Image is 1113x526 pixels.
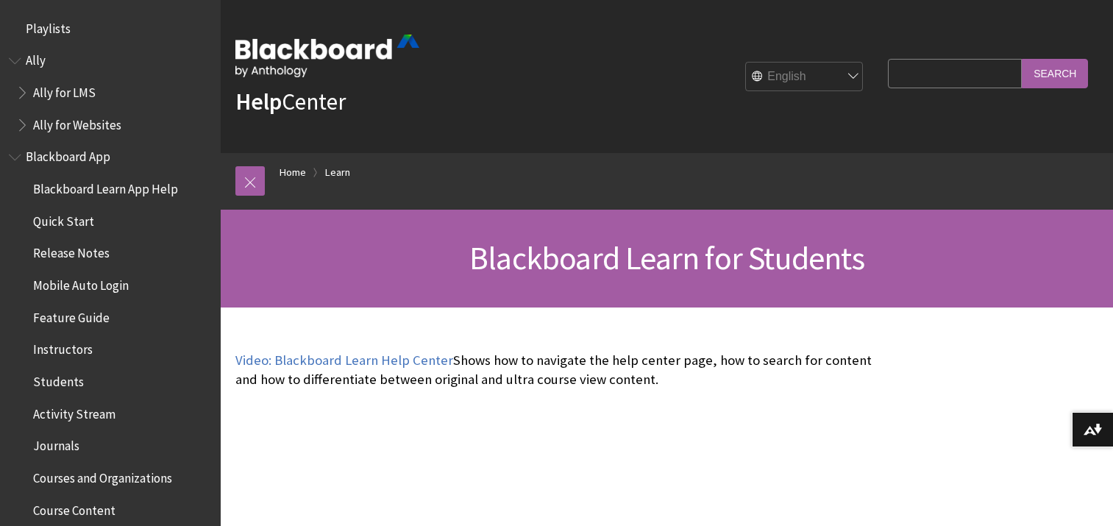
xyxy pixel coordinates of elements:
span: Mobile Auto Login [33,273,129,293]
img: Blackboard by Anthology [235,35,419,77]
span: Release Notes [33,241,110,261]
span: Instructors [33,338,93,358]
span: Ally for Websites [33,113,121,132]
span: Ally [26,49,46,68]
a: HelpCenter [235,87,346,116]
a: Video: Blackboard Learn Help Center [235,352,453,369]
strong: Help [235,87,282,116]
nav: Book outline for Playlists [9,16,212,41]
span: Activity Stream [33,402,115,422]
span: Playlists [26,16,71,36]
span: Feature Guide [33,305,110,325]
a: Learn [325,163,350,182]
span: Blackboard App [26,145,110,165]
span: Course Content [33,498,115,518]
span: Ally for LMS [33,80,96,100]
nav: Book outline for Anthology Ally Help [9,49,212,138]
span: Quick Start [33,209,94,229]
span: Blackboard Learn App Help [33,177,178,196]
p: Shows how to navigate the help center page, how to search for content and how to differentiate be... [235,351,881,389]
span: Blackboard Learn for Students [469,238,864,278]
select: Site Language Selector [746,63,864,92]
span: Courses and Organizations [33,466,172,486]
input: Search [1022,59,1088,88]
a: Home [280,163,306,182]
span: Journals [33,434,79,454]
span: Students [33,369,84,389]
